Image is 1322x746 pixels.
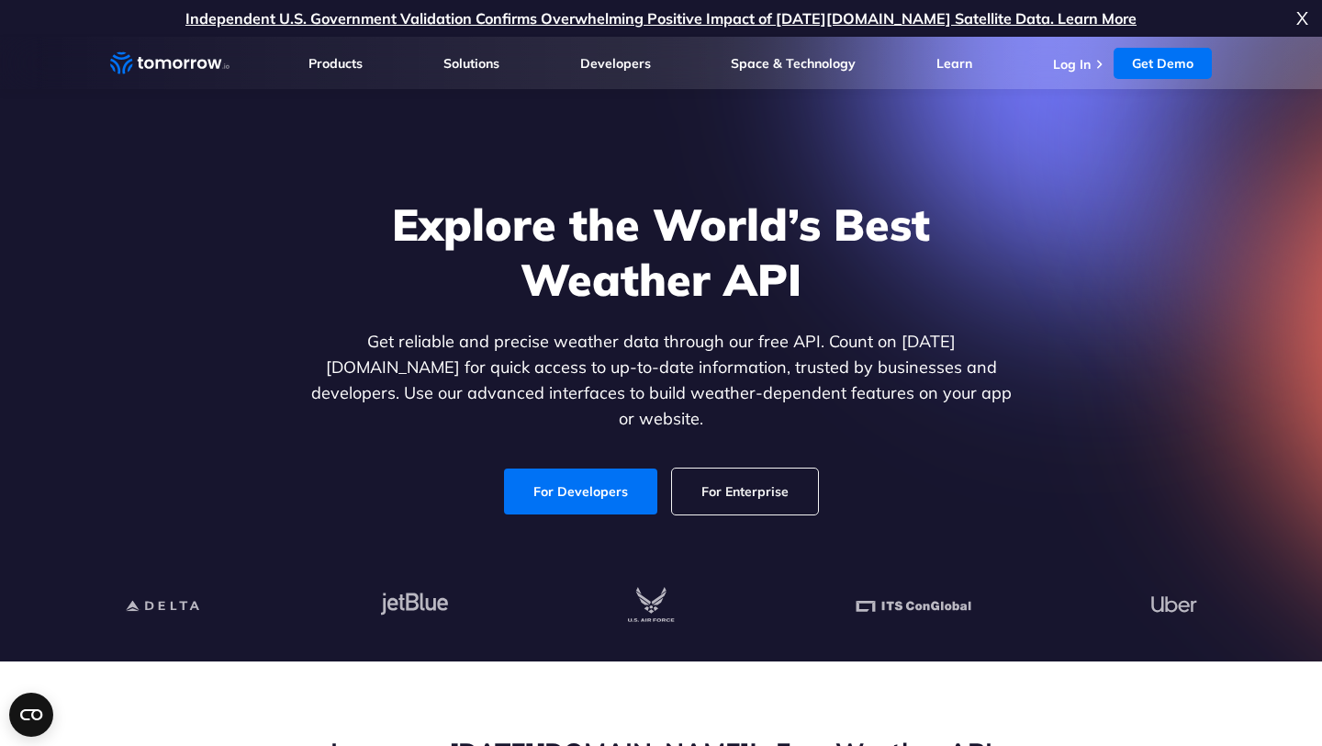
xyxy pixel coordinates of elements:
p: Get reliable and precise weather data through our free API. Count on [DATE][DOMAIN_NAME] for quic... [307,329,1015,432]
a: Get Demo [1114,48,1212,79]
a: Space & Technology [731,55,856,72]
a: Log In [1053,56,1091,73]
a: Products [308,55,363,72]
a: Learn [936,55,972,72]
a: Independent U.S. Government Validation Confirms Overwhelming Positive Impact of [DATE][DOMAIN_NAM... [185,9,1137,28]
h1: Explore the World’s Best Weather API [307,197,1015,307]
a: Home link [110,50,230,77]
button: Open CMP widget [9,693,53,737]
a: Solutions [443,55,499,72]
a: For Enterprise [672,469,818,514]
a: Developers [580,55,651,72]
a: For Developers [504,469,657,514]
